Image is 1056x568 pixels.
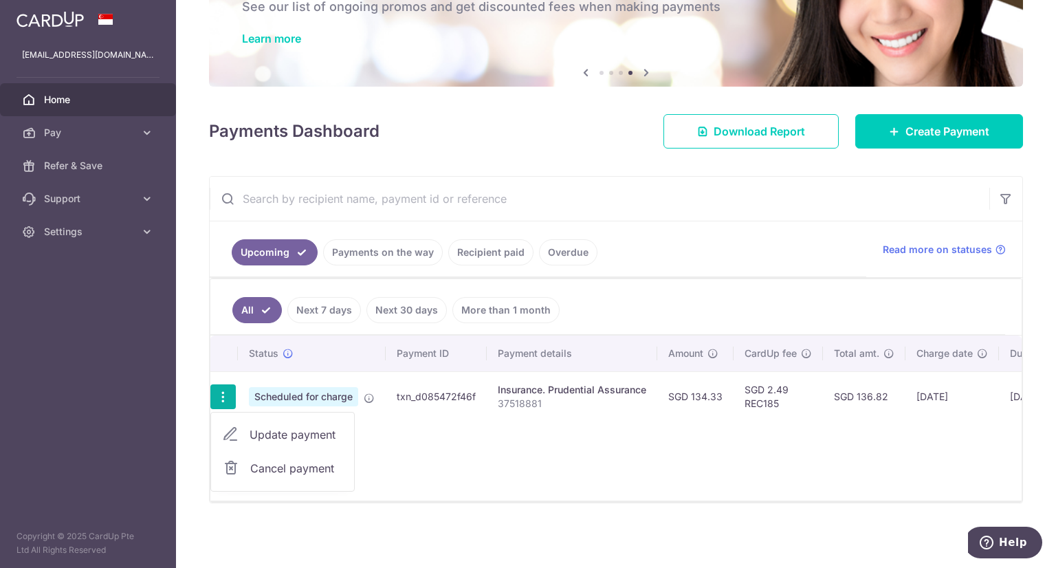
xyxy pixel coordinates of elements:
h4: Payments Dashboard [209,119,379,144]
td: txn_d085472f46f [386,371,487,422]
a: All [232,297,282,323]
td: [DATE] [905,371,999,422]
a: More than 1 month [452,297,560,323]
th: Payment details [487,336,657,371]
a: Payments on the way [323,239,443,265]
img: CardUp [16,11,84,28]
span: Amount [668,347,703,360]
td: SGD 2.49 REC185 [734,371,823,422]
td: SGD 134.33 [657,371,734,422]
th: Payment ID [386,336,487,371]
span: Refer & Save [44,159,135,173]
input: Search by recipient name, payment id or reference [210,177,989,221]
a: Upcoming [232,239,318,265]
a: Next 7 days [287,297,361,323]
div: Insurance. Prudential Assurance [498,383,646,397]
td: SGD 136.82 [823,371,905,422]
a: Read more on statuses [883,243,1006,256]
span: CardUp fee [745,347,797,360]
p: 37518881 [498,397,646,411]
a: Next 30 days [366,297,447,323]
a: Create Payment [855,114,1023,149]
span: Home [44,93,135,107]
span: Charge date [916,347,973,360]
span: Pay [44,126,135,140]
a: Recipient paid [448,239,533,265]
span: Support [44,192,135,206]
a: Download Report [663,114,839,149]
span: Settings [44,225,135,239]
span: Read more on statuses [883,243,992,256]
span: Scheduled for charge [249,387,358,406]
a: Learn more [242,32,301,45]
span: Due date [1010,347,1051,360]
span: Total amt. [834,347,879,360]
span: Download Report [714,123,805,140]
iframe: Opens a widget where you can find more information [968,527,1042,561]
p: [EMAIL_ADDRESS][DOMAIN_NAME] [22,48,154,62]
span: Create Payment [905,123,989,140]
span: Status [249,347,278,360]
a: Overdue [539,239,597,265]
